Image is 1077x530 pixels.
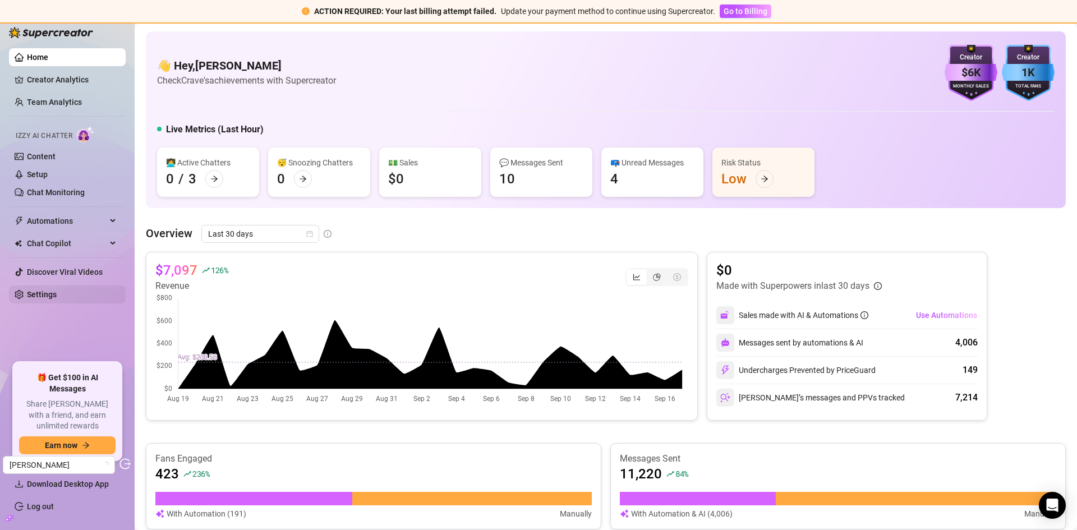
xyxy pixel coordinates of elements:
div: Sales made with AI & Automations [739,309,868,321]
div: 10 [499,170,515,188]
img: blue-badge-DgoSNQY1.svg [1002,45,1055,101]
article: Revenue [155,279,228,293]
span: thunderbolt [15,216,24,225]
a: Log out [27,502,54,511]
div: 0 [166,170,174,188]
a: Go to Billing [720,7,771,16]
span: info-circle [324,230,332,238]
article: Manually [1024,508,1056,520]
span: logout [119,458,131,469]
a: Chat Monitoring [27,188,85,197]
a: Discover Viral Videos [27,268,103,276]
span: Automations [27,212,107,230]
div: segmented control [625,268,688,286]
div: Monthly Sales [945,83,997,90]
img: svg%3e [720,365,730,375]
div: Creator [945,52,997,63]
a: Settings [27,290,57,299]
div: 📪 Unread Messages [610,156,694,169]
span: arrow-right [210,175,218,183]
h4: 👋 Hey, [PERSON_NAME] [157,58,336,73]
span: Update your payment method to continue using Supercreator. [501,7,715,16]
article: Overview [146,225,192,242]
span: rise [666,470,674,478]
img: svg%3e [720,310,730,320]
span: download [15,480,24,488]
div: [PERSON_NAME]’s messages and PPVs tracked [716,389,905,407]
button: Use Automations [915,306,978,324]
a: Team Analytics [27,98,82,107]
div: Total Fans [1002,83,1055,90]
span: pie-chart [653,273,661,281]
span: rise [183,470,191,478]
div: 7,214 [955,391,978,404]
div: Messages sent by automations & AI [716,334,863,352]
a: Home [27,53,48,62]
span: calendar [306,231,313,237]
img: logo-BBDzfeDw.svg [9,27,93,38]
span: exclamation-circle [302,7,310,15]
span: Use Automations [916,311,977,320]
div: 149 [963,363,978,377]
button: Earn nowarrow-right [19,436,116,454]
img: purple-badge-B9DA21FR.svg [945,45,997,101]
article: Made with Superpowers in last 30 days [716,279,869,293]
article: $7,097 [155,261,197,279]
button: Go to Billing [720,4,771,18]
article: With Automation (191) [167,508,246,520]
span: Go to Billing [724,7,767,16]
span: Earn now [45,441,77,450]
span: 126 % [211,265,228,275]
span: Last 30 days [208,225,312,242]
span: line-chart [633,273,641,281]
img: Chat Copilot [15,239,22,247]
article: Fans Engaged [155,453,592,465]
div: Open Intercom Messenger [1039,492,1066,519]
div: $0 [388,170,404,188]
article: Check Crave's achievements with Supercreator [157,73,336,87]
img: AI Chatter [77,126,94,142]
div: 1K [1002,64,1055,81]
img: svg%3e [620,508,629,520]
div: Creator [1002,52,1055,63]
div: 3 [188,170,196,188]
div: 4 [610,170,618,188]
div: 💵 Sales [388,156,472,169]
span: 236 % [192,468,210,479]
span: Chat Copilot [27,234,107,252]
div: Risk Status [721,156,806,169]
strong: ACTION REQUIRED: Your last billing attempt failed. [314,7,496,16]
span: loading [102,462,109,468]
div: 4,006 [955,336,978,349]
div: 👩‍💻 Active Chatters [166,156,250,169]
article: With Automation & AI (4,006) [631,508,733,520]
span: rise [202,266,210,274]
article: $0 [716,261,882,279]
span: 84 % [675,468,688,479]
span: 🎁 Get $100 in AI Messages [19,372,116,394]
img: svg%3e [721,338,730,347]
span: Mason [10,457,108,473]
span: Download Desktop App [27,480,109,488]
span: arrow-right [82,441,90,449]
span: dollar-circle [673,273,681,281]
img: svg%3e [720,393,730,403]
h5: Live Metrics (Last Hour) [166,123,264,136]
span: arrow-right [299,175,307,183]
span: Share [PERSON_NAME] with a friend, and earn unlimited rewards [19,399,116,432]
img: svg%3e [155,508,164,520]
span: build [6,514,13,522]
div: 💬 Messages Sent [499,156,583,169]
article: 423 [155,465,179,483]
a: Content [27,152,56,161]
span: arrow-right [761,175,768,183]
a: Setup [27,170,48,179]
div: $6K [945,64,997,81]
span: info-circle [860,311,868,319]
article: Manually [560,508,592,520]
a: Creator Analytics [27,71,117,89]
article: 11,220 [620,465,662,483]
div: 😴 Snoozing Chatters [277,156,361,169]
div: 0 [277,170,285,188]
span: info-circle [874,282,882,290]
